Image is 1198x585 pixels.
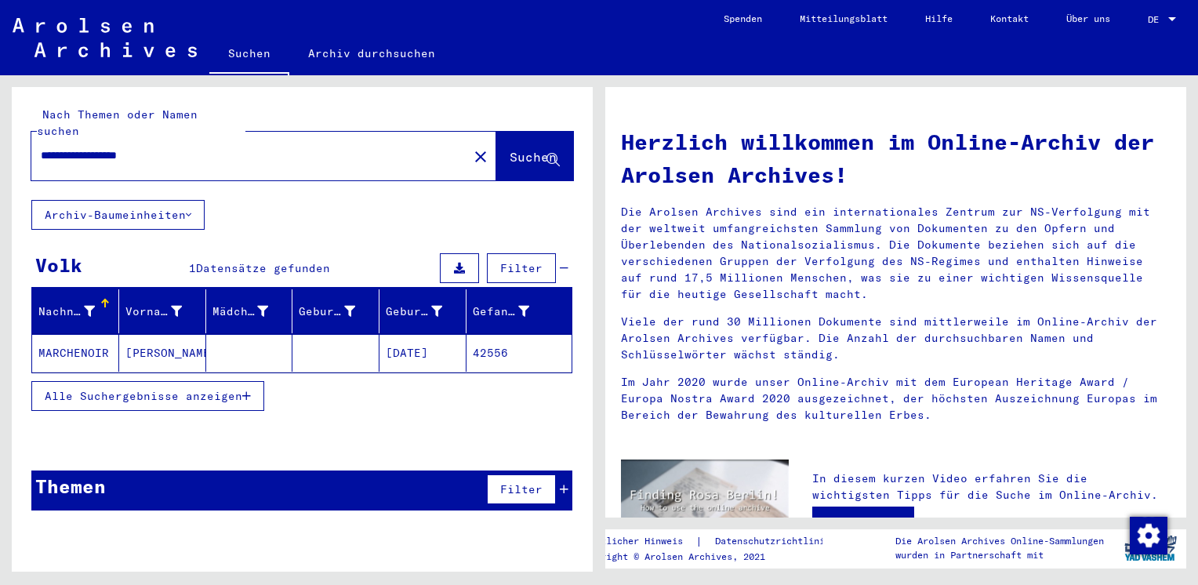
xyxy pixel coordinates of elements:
[379,289,466,333] mat-header-cell: Date of Birth
[487,474,556,504] button: Filter
[13,18,197,57] img: Arolsen_neg.svg
[621,125,1171,191] h1: Herzlich willkommen im Online-Archiv der Arolsen Archives!
[500,261,543,275] span: Filter
[621,204,1171,303] p: Die Arolsen Archives sind ein internationales Zentrum zur NS-Verfolgung mit der weltweit umfangre...
[1130,517,1167,554] img: Zustimmung ändern
[812,471,1171,503] p: In diesem kurzen Video erfahren Sie die wichtigsten Tipps für die Suche im Online-Archiv.
[466,334,572,372] mat-cell: 42556
[32,334,119,372] mat-cell: MARCHENOIR
[812,507,914,538] a: Video öffnen
[473,299,553,324] div: Gefangener #
[1148,14,1165,25] span: DE
[487,253,556,283] button: Filter
[45,208,186,222] font: Archiv-Baumeinheiten
[38,299,118,324] div: Nachname
[35,251,82,279] div: Volk
[895,548,1104,562] p: wurden in Partnerschaft mit
[119,289,206,333] mat-header-cell: First Name
[496,132,573,180] button: Suchen
[32,289,119,333] mat-header-cell: Last Name
[125,299,205,324] div: Vorname
[500,482,543,496] span: Filter
[38,304,95,318] font: Nachname
[299,304,369,318] font: Geburtsort
[209,35,289,75] a: Suchen
[206,289,293,333] mat-header-cell: Maiden Name
[292,289,379,333] mat-header-cell: Place of Birth
[465,140,496,172] button: Klar
[471,147,490,166] mat-icon: close
[299,299,379,324] div: Geburtsort
[473,304,557,318] font: Gefangener #
[212,304,290,318] font: Mädchenname
[386,299,466,324] div: Geburtsdatum
[702,533,849,550] a: Datenschutzrichtlinie
[212,299,292,324] div: Mädchenname
[289,35,454,72] a: Archiv durchsuchen
[31,381,264,411] button: Alle Suchergebnisse anzeigen
[579,550,849,564] p: Copyright © Arolsen Archives, 2021
[45,389,242,403] span: Alle Suchergebnisse anzeigen
[386,304,470,318] font: Geburtsdatum
[31,200,205,230] button: Archiv-Baumeinheiten
[621,314,1171,363] p: Viele der rund 30 Millionen Dokumente sind mittlerweile im Online-Archiv der Arolsen Archives ver...
[621,374,1171,423] p: Im Jahr 2020 wurde unser Online-Archiv mit dem European Heritage Award / Europa Nostra Award 2020...
[37,107,198,138] mat-label: Nach Themen oder Namen suchen
[35,472,106,500] div: Themen
[119,334,206,372] mat-cell: [PERSON_NAME]
[579,533,695,550] a: Rechtlicher Hinweis
[466,289,572,333] mat-header-cell: Prisoner #
[1121,529,1180,568] img: yv_logo.png
[196,261,330,275] span: Datensätze gefunden
[895,534,1104,548] p: Die Arolsen Archives Online-Sammlungen
[189,261,196,275] span: 1
[695,533,702,550] font: |
[621,460,789,550] img: video.jpg
[125,304,175,318] font: Vorname
[379,334,466,372] mat-cell: [DATE]
[510,149,557,165] span: Suchen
